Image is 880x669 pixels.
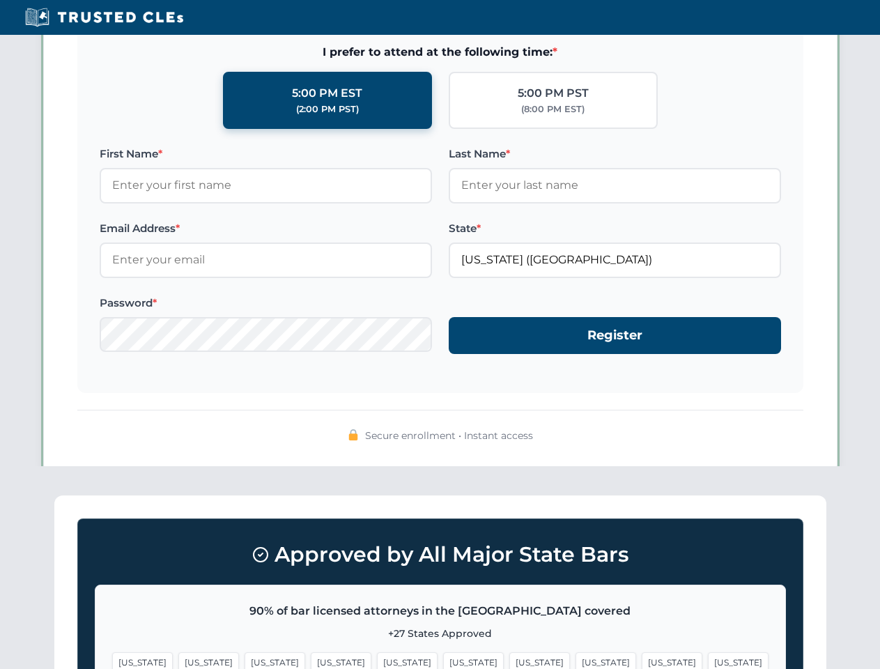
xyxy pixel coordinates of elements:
[100,168,432,203] input: Enter your first name
[100,220,432,237] label: Email Address
[100,146,432,162] label: First Name
[112,602,769,620] p: 90% of bar licensed attorneys in the [GEOGRAPHIC_DATA] covered
[449,220,781,237] label: State
[100,295,432,312] label: Password
[518,84,589,102] div: 5:00 PM PST
[521,102,585,116] div: (8:00 PM EST)
[100,43,781,61] span: I prefer to attend at the following time:
[348,429,359,440] img: 🔒
[449,146,781,162] label: Last Name
[365,428,533,443] span: Secure enrollment • Instant access
[292,84,362,102] div: 5:00 PM EST
[449,317,781,354] button: Register
[100,243,432,277] input: Enter your email
[21,7,187,28] img: Trusted CLEs
[449,168,781,203] input: Enter your last name
[95,536,786,574] h3: Approved by All Major State Bars
[296,102,359,116] div: (2:00 PM PST)
[112,626,769,641] p: +27 States Approved
[449,243,781,277] input: Florida (FL)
